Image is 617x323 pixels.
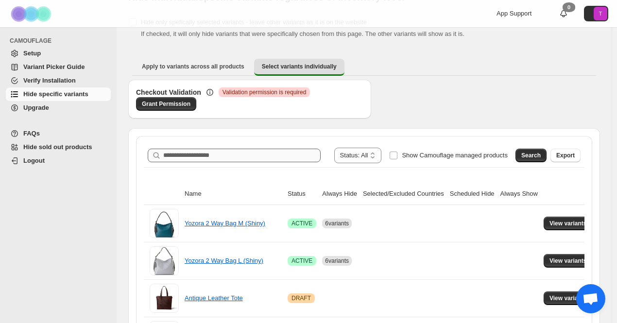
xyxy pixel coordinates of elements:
span: View variants [549,220,587,227]
span: Avatar with initials T [594,7,607,20]
button: View variants [544,291,593,305]
span: Upgrade [23,104,49,111]
img: Camouflage [8,0,56,27]
button: View variants [544,217,593,230]
th: Always Show [497,183,541,205]
th: Status [285,183,319,205]
h3: Checkout Validation [136,87,201,97]
span: Hide sold out products [23,143,92,151]
a: Antique Leather Tote [185,294,243,302]
span: Variant Picker Guide [23,63,85,70]
span: Search [521,152,541,159]
span: 6 variants [325,220,349,227]
button: Apply to variants across all products [134,59,252,74]
button: Avatar with initials T [584,6,608,21]
a: Logout [6,154,111,168]
a: 0 [559,9,568,18]
span: CAMOUFLAGE [10,37,112,45]
a: Variant Picker Guide [6,60,111,74]
th: Always Hide [319,183,360,205]
span: 6 variants [325,257,349,264]
span: Logout [23,157,45,164]
a: Yozora 2 Way Bag L (Shiny) [185,257,263,264]
span: Export [556,152,575,159]
div: 0 [563,2,575,12]
a: FAQs [6,127,111,140]
a: Setup [6,47,111,60]
th: Selected/Excluded Countries [360,183,447,205]
a: Grant Permission [136,97,196,111]
span: If checked, it will only hide variants that were specifically chosen from this page. The other va... [141,30,464,37]
a: Hide specific variants [6,87,111,101]
div: チャットを開く [576,284,605,313]
span: Validation permission is required [223,88,307,96]
span: ACTIVE [291,220,312,227]
button: View variants [544,254,593,268]
span: Grant Permission [142,100,190,108]
span: Show Camouflage managed products [402,152,508,159]
span: Setup [23,50,41,57]
button: Search [515,149,547,162]
button: Select variants individually [254,59,344,76]
span: Verify Installation [23,77,76,84]
span: View variants [549,294,587,302]
span: Select variants individually [262,63,337,70]
span: Hide specific variants [23,90,88,98]
th: Scheduled Hide [447,183,497,205]
th: Name [182,183,285,205]
span: ACTIVE [291,257,312,265]
span: View variants [549,257,587,265]
a: Hide sold out products [6,140,111,154]
img: Yozora 2 Way Bag L (Shiny) [150,246,179,275]
img: Yozora 2 Way Bag M (Shiny) [150,209,179,238]
span: App Support [497,10,531,17]
img: Antique Leather Tote [150,284,179,313]
a: Upgrade [6,101,111,115]
text: T [599,11,602,17]
button: Export [550,149,581,162]
a: Verify Installation [6,74,111,87]
span: FAQs [23,130,40,137]
span: Apply to variants across all products [142,63,244,70]
span: DRAFT [291,294,311,302]
a: Yozora 2 Way Bag M (Shiny) [185,220,265,227]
